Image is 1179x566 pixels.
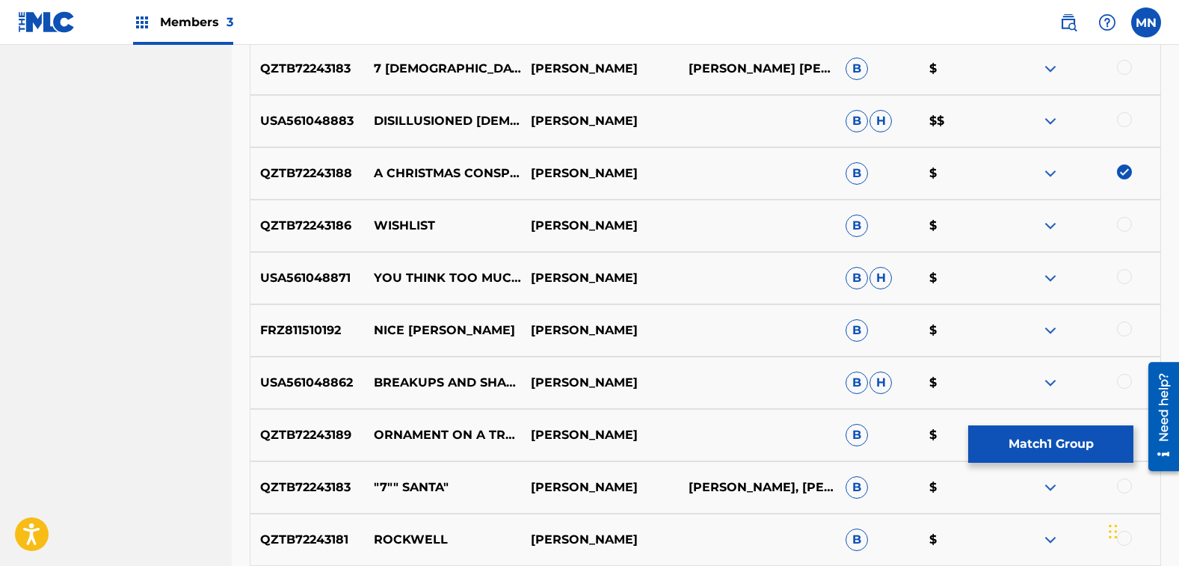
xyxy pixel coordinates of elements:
[846,162,868,185] span: B
[250,112,363,130] p: USA561048883
[363,164,520,182] p: A CHRISTMAS CONSPIRACY
[521,164,678,182] p: [PERSON_NAME]
[1041,112,1059,130] img: expand
[1059,13,1077,31] img: search
[363,374,520,392] p: BREAKUPS AND SHAKEUPS
[869,372,892,394] span: H
[920,426,1003,444] p: $
[363,322,520,339] p: NICE [PERSON_NAME]
[250,217,363,235] p: QZTB72243186
[521,322,678,339] p: [PERSON_NAME]
[363,217,520,235] p: WISHLIST
[363,426,520,444] p: ORNAMENT ON A TREE
[363,60,520,78] p: 7 [DEMOGRAPHIC_DATA]
[869,267,892,289] span: H
[250,322,363,339] p: FRZ811510192
[1098,13,1116,31] img: help
[920,322,1003,339] p: $
[1092,7,1122,37] div: Help
[1137,356,1179,476] iframe: Resource Center
[920,60,1003,78] p: $
[846,58,868,80] span: B
[521,531,678,549] p: [PERSON_NAME]
[920,479,1003,496] p: $
[678,60,835,78] p: [PERSON_NAME] [PERSON_NAME] [PERSON_NAME] [PERSON_NAME]
[1104,494,1179,566] iframe: Chat Widget
[521,269,678,287] p: [PERSON_NAME]
[846,372,868,394] span: B
[363,269,520,287] p: YOU THINK TOO MUCH AND THEN YOU DIE
[250,531,363,549] p: QZTB72243181
[846,319,868,342] span: B
[920,112,1003,130] p: $$
[250,60,363,78] p: QZTB72243183
[1041,60,1059,78] img: expand
[521,112,678,130] p: [PERSON_NAME]
[920,531,1003,549] p: $
[1041,269,1059,287] img: expand
[521,479,678,496] p: [PERSON_NAME]
[1109,509,1118,554] div: Drag
[1041,374,1059,392] img: expand
[363,531,520,549] p: ROCKWELL
[1041,164,1059,182] img: expand
[1041,531,1059,549] img: expand
[846,529,868,551] span: B
[250,374,363,392] p: USA561048862
[846,424,868,446] span: B
[521,426,678,444] p: [PERSON_NAME]
[846,110,868,132] span: B
[250,426,363,444] p: QZTB72243189
[250,479,363,496] p: QZTB72243183
[227,15,233,29] span: 3
[160,13,233,31] span: Members
[968,425,1133,463] button: Match1 Group
[521,60,678,78] p: [PERSON_NAME]
[920,217,1003,235] p: $
[363,112,520,130] p: DISILLUSIONED [DEMOGRAPHIC_DATA]
[363,479,520,496] p: "7"" SANTA"
[846,267,868,289] span: B
[846,215,868,237] span: B
[133,13,151,31] img: Top Rightsholders
[250,164,363,182] p: QZTB72243188
[521,374,678,392] p: [PERSON_NAME]
[920,164,1003,182] p: $
[846,476,868,499] span: B
[1041,217,1059,235] img: expand
[1131,7,1161,37] div: User Menu
[869,110,892,132] span: H
[920,374,1003,392] p: $
[1053,7,1083,37] a: Public Search
[1117,164,1132,179] img: deselect
[678,479,835,496] p: [PERSON_NAME], [PERSON_NAME] [PERSON_NAME] [PERSON_NAME], [PERSON_NAME] [PERSON_NAME]
[1041,479,1059,496] img: expand
[920,269,1003,287] p: $
[250,269,363,287] p: USA561048871
[18,11,76,33] img: MLC Logo
[1041,322,1059,339] img: expand
[521,217,678,235] p: [PERSON_NAME]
